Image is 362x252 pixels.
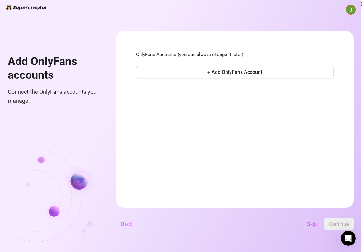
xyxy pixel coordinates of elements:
[8,55,101,82] h1: Add OnlyFans accounts
[324,218,354,230] button: Continue
[307,221,317,227] span: Skip
[8,88,101,105] span: Connect the OnlyFans accounts you manage.
[121,221,132,227] span: Back
[6,5,48,10] img: logo
[136,66,334,78] button: + Add OnlyFans Account
[207,69,262,75] span: + Add OnlyFans Account
[136,51,334,59] span: OnlyFans Accounts (you can always change it later):
[346,5,355,14] img: ACg8ocKkVOBoBr4hSwGrrmHk5Je9bJuHX6n07Rc95ycVV2BSuAZhNA=s96-c
[116,218,137,230] button: Back
[302,218,322,230] button: Skip
[341,231,356,246] iframe: Intercom live chat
